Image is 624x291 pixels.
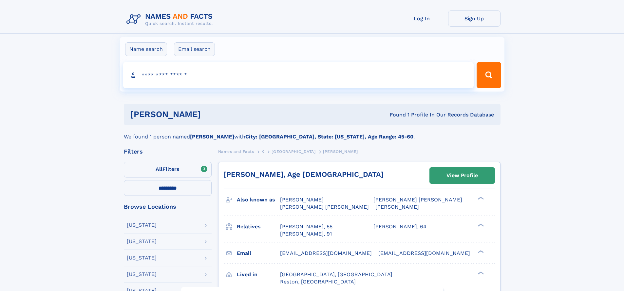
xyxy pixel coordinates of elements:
[396,10,448,27] a: Log In
[124,162,212,177] label: Filters
[448,10,501,27] a: Sign Up
[237,221,280,232] h3: Relatives
[124,149,212,155] div: Filters
[430,168,495,183] a: View Profile
[477,62,501,88] button: Search Button
[125,42,167,56] label: Name search
[261,147,264,156] a: K
[280,223,332,230] a: [PERSON_NAME], 55
[245,134,413,140] b: City: [GEOGRAPHIC_DATA], State: [US_STATE], Age Range: 45-60
[124,125,501,141] div: We found 1 person named with .
[127,222,157,228] div: [US_STATE]
[280,230,332,238] a: [PERSON_NAME], 91
[237,194,280,205] h3: Also known as
[124,10,218,28] img: Logo Names and Facts
[476,271,484,275] div: ❯
[124,204,212,210] div: Browse Locations
[280,197,324,203] span: [PERSON_NAME]
[237,248,280,259] h3: Email
[130,110,295,118] h1: [PERSON_NAME]
[378,250,470,256] span: [EMAIL_ADDRESS][DOMAIN_NAME]
[123,62,474,88] input: search input
[280,204,369,210] span: [PERSON_NAME] [PERSON_NAME]
[261,149,264,154] span: K
[237,269,280,280] h3: Lived in
[446,168,478,183] div: View Profile
[272,149,315,154] span: [GEOGRAPHIC_DATA]
[476,249,484,254] div: ❯
[156,166,162,172] span: All
[190,134,234,140] b: [PERSON_NAME]
[174,42,215,56] label: Email search
[476,223,484,227] div: ❯
[373,197,462,203] span: [PERSON_NAME] [PERSON_NAME]
[127,239,157,244] div: [US_STATE]
[323,149,358,154] span: [PERSON_NAME]
[218,147,254,156] a: Names and Facts
[476,196,484,200] div: ❯
[375,204,419,210] span: [PERSON_NAME]
[127,255,157,260] div: [US_STATE]
[373,223,426,230] a: [PERSON_NAME], 64
[127,272,157,277] div: [US_STATE]
[280,250,372,256] span: [EMAIL_ADDRESS][DOMAIN_NAME]
[280,279,356,285] span: Reston, [GEOGRAPHIC_DATA]
[224,170,384,178] a: [PERSON_NAME], Age [DEMOGRAPHIC_DATA]
[295,111,494,118] div: Found 1 Profile In Our Records Database
[272,147,315,156] a: [GEOGRAPHIC_DATA]
[280,271,392,278] span: [GEOGRAPHIC_DATA], [GEOGRAPHIC_DATA]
